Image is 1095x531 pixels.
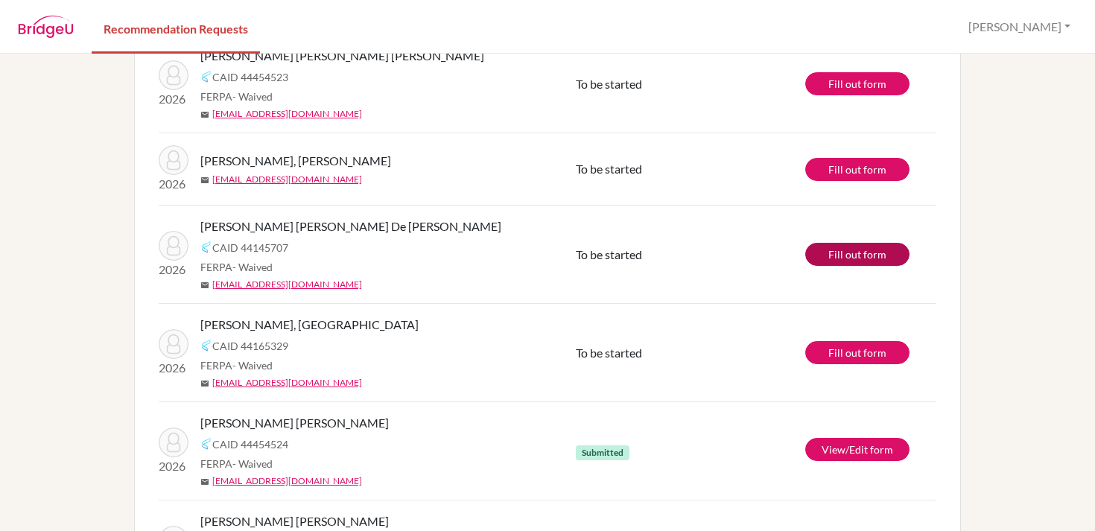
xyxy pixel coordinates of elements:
[805,158,910,181] a: Fill out form
[159,60,188,90] img: Prado Pineda, Dasha Alexandra
[159,359,188,377] p: 2026
[232,457,273,470] span: - Waived
[212,240,288,255] span: CAID 44145707
[159,457,188,475] p: 2026
[805,438,910,461] a: View/Edit form
[576,77,642,91] span: To be started
[212,69,288,85] span: CAID 44454523
[200,414,389,432] span: [PERSON_NAME] [PERSON_NAME]
[212,376,362,389] a: [EMAIL_ADDRESS][DOMAIN_NAME]
[805,341,910,364] a: Fill out form
[200,512,389,530] span: [PERSON_NAME] [PERSON_NAME]
[576,162,642,176] span: To be started
[200,47,484,65] span: [PERSON_NAME] [PERSON_NAME] [PERSON_NAME]
[232,261,273,273] span: - Waived
[159,90,188,108] p: 2026
[805,243,910,266] a: Fill out form
[576,346,642,360] span: To be started
[200,241,212,253] img: Common App logo
[200,217,501,235] span: [PERSON_NAME] [PERSON_NAME] De [PERSON_NAME]
[232,359,273,372] span: - Waived
[212,107,362,121] a: [EMAIL_ADDRESS][DOMAIN_NAME]
[92,2,260,54] a: Recommendation Requests
[200,89,273,104] span: FERPA
[159,329,188,359] img: Jung, Hanbyeol
[200,152,391,170] span: [PERSON_NAME], [PERSON_NAME]
[200,438,212,450] img: Common App logo
[200,477,209,486] span: mail
[18,16,74,38] img: BridgeU logo
[200,281,209,290] span: mail
[212,173,362,186] a: [EMAIL_ADDRESS][DOMAIN_NAME]
[200,71,212,83] img: Common App logo
[159,231,188,261] img: Bequillard Delgado, Rene De Jesus
[212,474,362,488] a: [EMAIL_ADDRESS][DOMAIN_NAME]
[232,90,273,103] span: - Waived
[200,340,212,352] img: Common App logo
[962,13,1077,41] button: [PERSON_NAME]
[200,176,209,185] span: mail
[159,145,188,175] img: Rubio Contreras, Jefferson Josue
[200,259,273,275] span: FERPA
[159,261,188,279] p: 2026
[212,278,362,291] a: [EMAIL_ADDRESS][DOMAIN_NAME]
[200,379,209,388] span: mail
[200,456,273,471] span: FERPA
[212,338,288,354] span: CAID 44165329
[200,357,273,373] span: FERPA
[159,427,188,457] img: Sandino Arguello, Ana Sofia
[576,445,629,460] span: Submitted
[212,436,288,452] span: CAID 44454524
[576,247,642,261] span: To be started
[159,175,188,193] p: 2026
[805,72,910,95] a: Fill out form
[200,316,419,334] span: [PERSON_NAME], [GEOGRAPHIC_DATA]
[200,110,209,119] span: mail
